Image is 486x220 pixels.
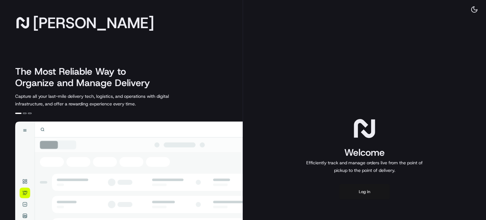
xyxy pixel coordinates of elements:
button: Log in [339,184,390,199]
span: [PERSON_NAME] [33,16,154,29]
h1: Welcome [304,146,425,159]
p: Capture all your last-mile delivery tech, logistics, and operations with digital infrastructure, ... [15,92,197,108]
p: Efficiently track and manage orders live from the point of pickup to the point of delivery. [304,159,425,174]
h2: The Most Reliable Way to Organize and Manage Delivery [15,66,157,89]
